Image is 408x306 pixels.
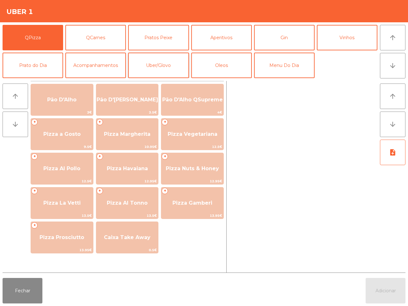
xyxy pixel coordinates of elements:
[31,144,93,150] span: 9.5€
[11,120,19,128] i: arrow_downward
[31,247,93,253] span: 13.95€
[191,25,252,50] button: Aperitivos
[43,131,81,137] span: Pizza a Gosto
[96,178,158,184] span: 12.95€
[254,25,315,50] button: Gin
[380,53,405,78] button: arrow_downward
[43,200,81,206] span: Pizza La Vetti
[47,97,76,103] span: Pão D'Alho
[168,131,217,137] span: Pizza Vegetariana
[97,188,103,194] span: +
[317,25,377,50] button: Vinhos
[128,53,189,78] button: Uber/Glovo
[254,53,315,78] button: Menu Do Dia
[161,109,223,115] span: 4€
[380,140,405,165] button: note_add
[31,188,38,194] span: +
[31,119,38,125] span: +
[161,178,223,184] span: 12.95€
[40,234,84,240] span: Pizza Prosciutto
[31,178,93,184] span: 12.5€
[3,25,63,50] button: QPizza
[166,165,219,171] span: Pizza Nuts & Honey
[97,153,103,160] span: +
[6,7,33,17] h4: Uber 1
[191,53,252,78] button: Oleos
[380,84,405,109] button: arrow_upward
[31,153,38,160] span: +
[3,84,28,109] button: arrow_upward
[3,278,42,303] button: Fechar
[104,234,150,240] span: Caixa Take Away
[162,97,223,103] span: Pão D'Alho QSupreme
[389,120,397,128] i: arrow_downward
[97,97,158,103] span: Pão D'[PERSON_NAME]
[31,109,93,115] span: 3€
[107,200,148,206] span: Pizza Al Tonno
[162,153,168,160] span: +
[389,92,397,100] i: arrow_upward
[162,119,168,125] span: +
[31,213,93,219] span: 13.5€
[389,34,397,41] i: arrow_upward
[65,25,126,50] button: QCarnes
[104,131,150,137] span: Pizza Margherita
[96,247,158,253] span: 0.5€
[161,144,223,150] span: 12.5€
[162,188,168,194] span: +
[161,213,223,219] span: 13.95€
[3,53,63,78] button: Prato do Dia
[96,144,158,150] span: 10.95€
[97,119,103,125] span: +
[172,200,212,206] span: Pizza Gamberi
[11,92,19,100] i: arrow_upward
[3,112,28,137] button: arrow_downward
[107,165,148,171] span: Pizza Havaiana
[128,25,189,50] button: Pratos Peixe
[380,25,405,50] button: arrow_upward
[96,109,158,115] span: 3.5€
[389,149,397,156] i: note_add
[380,112,405,137] button: arrow_downward
[389,62,397,69] i: arrow_downward
[96,213,158,219] span: 13.5€
[65,53,126,78] button: Acompanhamentos
[43,165,80,171] span: Pizza Al Pollo
[31,222,38,229] span: +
